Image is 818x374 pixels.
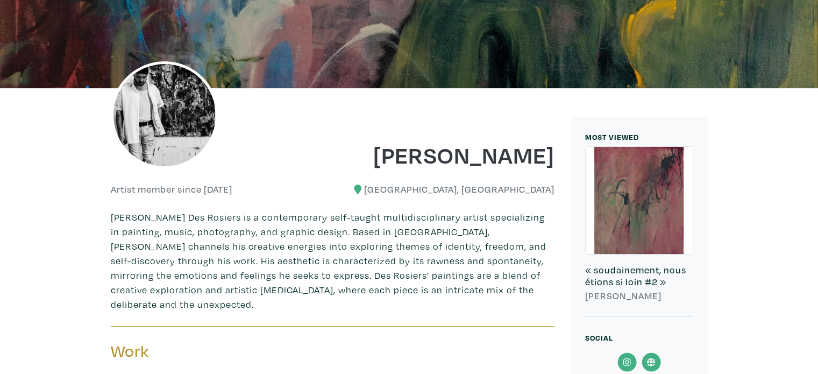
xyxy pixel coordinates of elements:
a: « soudainement, nous étions si loin #2 » [PERSON_NAME] [585,146,693,316]
img: phpThumb.php [111,61,218,169]
p: [PERSON_NAME] Des Rosiers is a contemporary self-taught multidisciplinary artist specializing in ... [111,210,554,312]
h3: Work [111,341,325,362]
h6: [PERSON_NAME] [585,290,693,302]
small: Social [585,333,613,343]
h1: [PERSON_NAME] [340,140,554,169]
small: MOST VIEWED [585,132,639,142]
h6: [GEOGRAPHIC_DATA], [GEOGRAPHIC_DATA] [340,184,554,195]
h6: Artist member since [DATE] [111,184,232,195]
h6: « soudainement, nous étions si loin #2 » [585,264,693,287]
